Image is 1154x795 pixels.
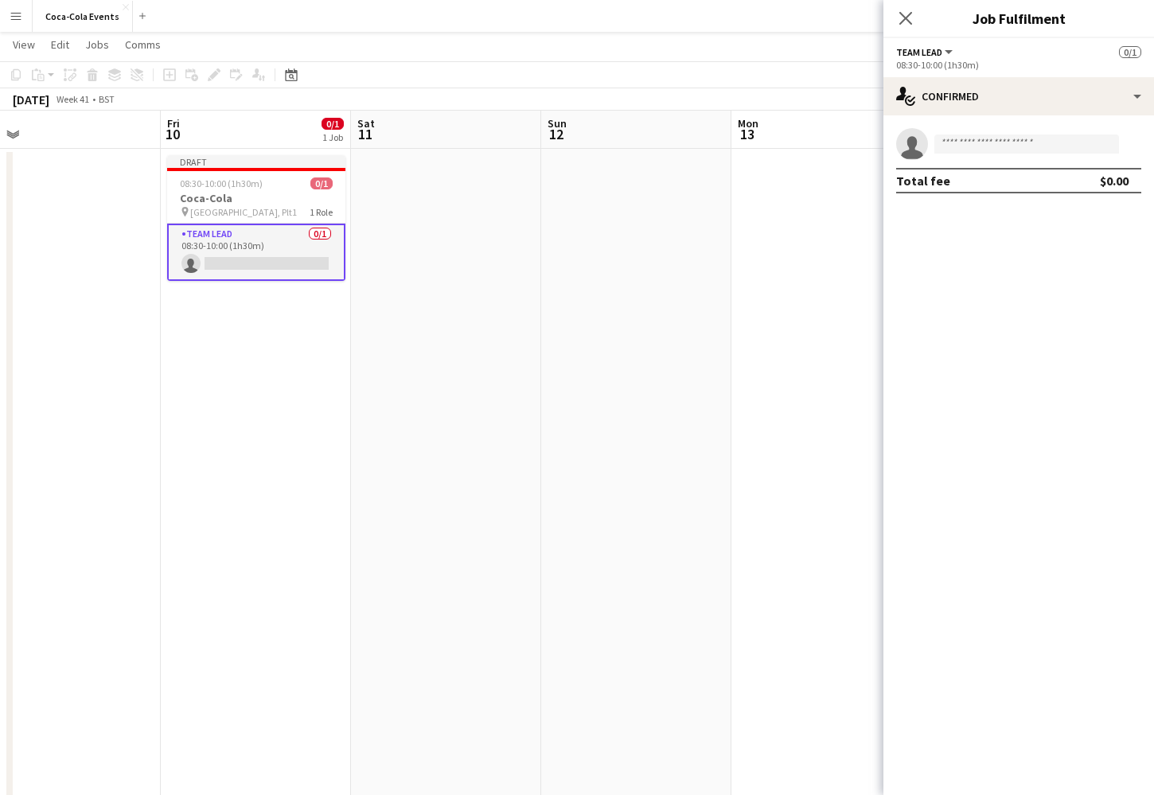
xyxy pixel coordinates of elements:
span: 10 [165,125,180,143]
a: Comms [119,34,167,55]
h3: Coca-Cola [167,191,345,205]
button: Team Lead [896,46,955,58]
span: 13 [735,125,758,143]
span: 0/1 [322,118,344,130]
span: 12 [545,125,567,143]
a: Jobs [79,34,115,55]
span: Jobs [85,37,109,52]
div: 1 Job [322,131,343,143]
span: Team Lead [896,46,942,58]
span: Comms [125,37,161,52]
a: View [6,34,41,55]
span: 11 [355,125,375,143]
div: BST [99,93,115,105]
app-job-card: Draft08:30-10:00 (1h30m)0/1Coca-Cola [GEOGRAPHIC_DATA], Plt11 RoleTeam Lead0/108:30-10:00 (1h30m) [167,155,345,281]
span: 0/1 [310,177,333,189]
span: Fri [167,116,180,131]
span: Edit [51,37,69,52]
a: Edit [45,34,76,55]
span: Sun [548,116,567,131]
span: 1 Role [310,206,333,218]
div: Total fee [896,173,950,189]
button: Coca-Cola Events [33,1,133,32]
app-card-role: Team Lead0/108:30-10:00 (1h30m) [167,224,345,281]
span: Sat [357,116,375,131]
span: Mon [738,116,758,131]
span: Week 41 [53,93,92,105]
span: 08:30-10:00 (1h30m) [180,177,263,189]
div: Confirmed [883,77,1154,115]
div: 08:30-10:00 (1h30m) [896,59,1141,71]
div: $0.00 [1100,173,1129,189]
div: [DATE] [13,92,49,107]
div: Draft [167,155,345,168]
span: 0/1 [1119,46,1141,58]
h3: Job Fulfilment [883,8,1154,29]
span: [GEOGRAPHIC_DATA], Plt1 [190,206,297,218]
span: View [13,37,35,52]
